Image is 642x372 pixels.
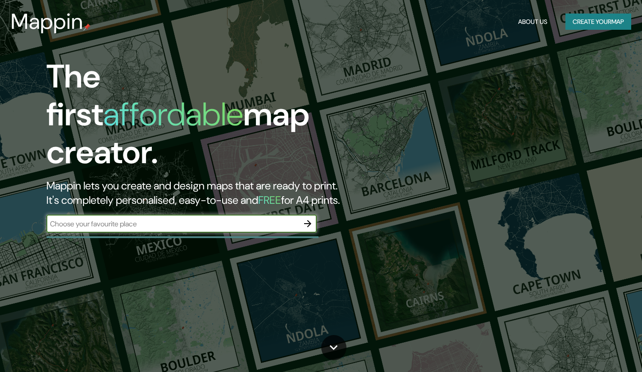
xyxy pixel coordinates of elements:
[103,93,243,135] h1: affordable
[565,14,631,30] button: Create yourmap
[258,193,281,207] h5: FREE
[46,179,368,207] h2: Mappin lets you create and design maps that are ready to print. It's completely personalised, eas...
[46,58,368,179] h1: The first map creator.
[11,9,83,34] h3: Mappin
[515,14,551,30] button: About Us
[83,23,91,31] img: mappin-pin
[46,219,299,229] input: Choose your favourite place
